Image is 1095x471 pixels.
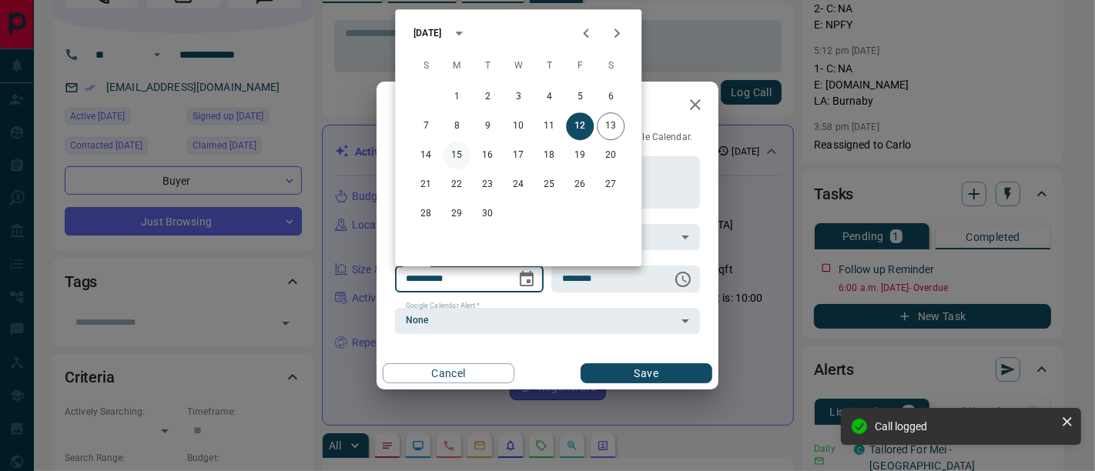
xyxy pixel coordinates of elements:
button: 21 [412,171,440,199]
button: 27 [597,171,625,199]
button: 11 [535,112,563,140]
button: 15 [443,142,470,169]
span: Sunday [412,51,440,82]
button: 9 [474,112,501,140]
button: 19 [566,142,594,169]
button: 26 [566,171,594,199]
button: 4 [535,83,563,111]
span: Saturday [597,51,625,82]
button: 8 [443,112,470,140]
button: Choose date, selected date is Sep 12, 2025 [511,264,542,295]
span: Tuesday [474,51,501,82]
button: 3 [504,83,532,111]
div: Call logged [875,420,1055,433]
span: Monday [443,51,470,82]
button: 13 [597,112,625,140]
div: None [395,308,700,334]
div: [DATE] [414,26,441,40]
button: Previous month [571,18,601,48]
button: 14 [412,142,440,169]
button: 22 [443,171,470,199]
button: 16 [474,142,501,169]
button: 12 [566,112,594,140]
button: 23 [474,171,501,199]
label: Google Calendar Alert [406,301,480,311]
button: Next month [601,18,632,48]
button: Save [581,363,712,383]
button: 20 [597,142,625,169]
button: 29 [443,200,470,228]
button: 28 [412,200,440,228]
button: 6 [597,83,625,111]
button: 10 [504,112,532,140]
h2: Edit Task [377,82,477,131]
button: Cancel [383,363,514,383]
button: 7 [412,112,440,140]
span: Thursday [535,51,563,82]
button: 24 [504,171,532,199]
button: 5 [566,83,594,111]
button: 18 [535,142,563,169]
button: Choose time, selected time is 6:00 AM [668,264,698,295]
button: 30 [474,200,501,228]
span: Wednesday [504,51,532,82]
span: Friday [566,51,594,82]
button: 17 [504,142,532,169]
button: 1 [443,83,470,111]
button: 25 [535,171,563,199]
button: calendar view is open, switch to year view [446,20,472,46]
button: 2 [474,83,501,111]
